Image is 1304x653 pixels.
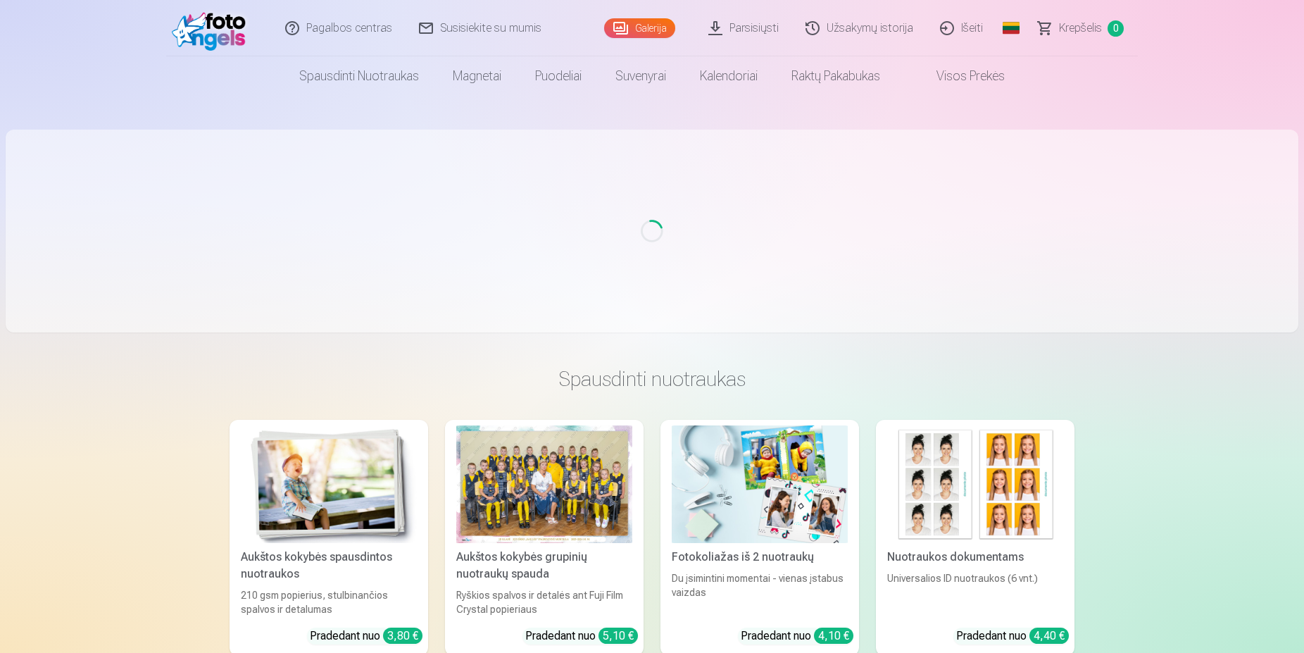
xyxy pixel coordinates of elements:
div: Universalios ID nuotraukos (6 vnt.) [882,571,1069,616]
a: Visos prekės [897,56,1022,96]
div: 3,80 € [383,628,422,644]
a: Magnetai [436,56,518,96]
div: Pradedant nuo [956,628,1069,645]
div: Pradedant nuo [310,628,422,645]
h3: Spausdinti nuotraukas [241,366,1063,392]
a: Suvenyrai [598,56,683,96]
div: Du įsimintini momentai - vienas įstabus vaizdas [666,571,853,616]
a: Puodeliai [518,56,598,96]
span: 0 [1108,20,1124,37]
div: Pradedant nuo [741,628,853,645]
div: 210 gsm popierius, stulbinančios spalvos ir detalumas [235,588,422,616]
img: Aukštos kokybės spausdintos nuotraukos [241,425,417,543]
a: Galerija [604,18,675,38]
div: Fotokoliažas iš 2 nuotraukų [666,549,853,566]
a: Kalendoriai [683,56,775,96]
div: Pradedant nuo [525,628,638,645]
span: Krepšelis [1059,20,1102,37]
div: 4,40 € [1029,628,1069,644]
div: Ryškios spalvos ir detalės ant Fuji Film Crystal popieriaus [451,588,638,616]
div: Aukštos kokybės grupinių nuotraukų spauda [451,549,638,583]
img: Fotokoliažas iš 2 nuotraukų [672,425,848,543]
div: 4,10 € [814,628,853,644]
img: /fa2 [172,6,253,51]
div: Aukštos kokybės spausdintos nuotraukos [235,549,422,583]
a: Spausdinti nuotraukas [282,56,436,96]
a: Raktų pakabukas [775,56,897,96]
img: Nuotraukos dokumentams [887,425,1063,543]
div: 5,10 € [598,628,638,644]
div: Nuotraukos dokumentams [882,549,1069,566]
